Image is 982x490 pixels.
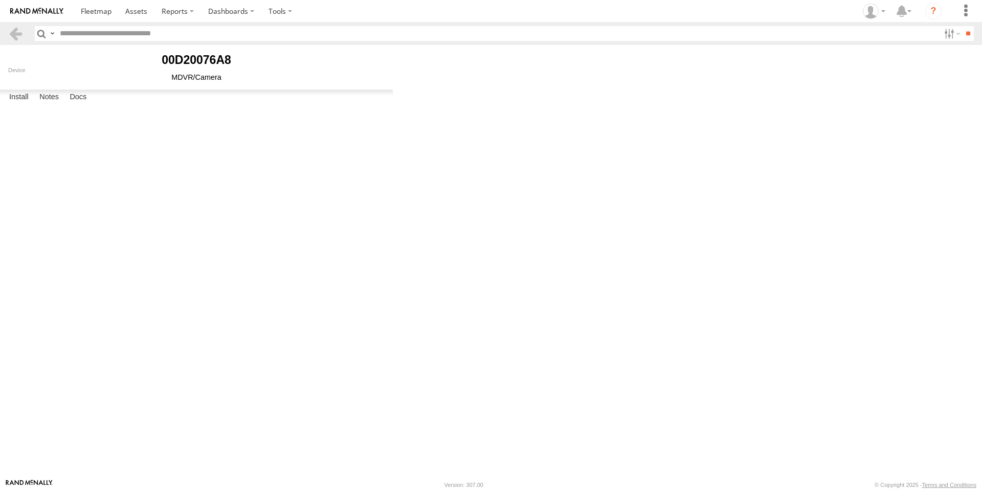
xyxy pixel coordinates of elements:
img: rand-logo.svg [10,8,63,15]
i: ? [925,3,942,19]
label: Install [4,90,34,104]
a: Terms and Conditions [922,482,976,488]
div: © Copyright 2025 - [875,482,976,488]
div: Danielle Humble [859,4,889,19]
label: Docs [64,90,92,104]
label: Search Query [48,26,56,41]
div: Device [8,67,385,73]
a: Visit our Website [6,480,53,490]
div: MDVR/Camera [8,73,385,81]
label: Search Filter Options [940,26,962,41]
div: Version: 307.00 [444,482,483,488]
a: Back to previous Page [8,26,23,41]
label: Notes [34,90,64,104]
b: 00D20076A8 [162,53,231,66]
